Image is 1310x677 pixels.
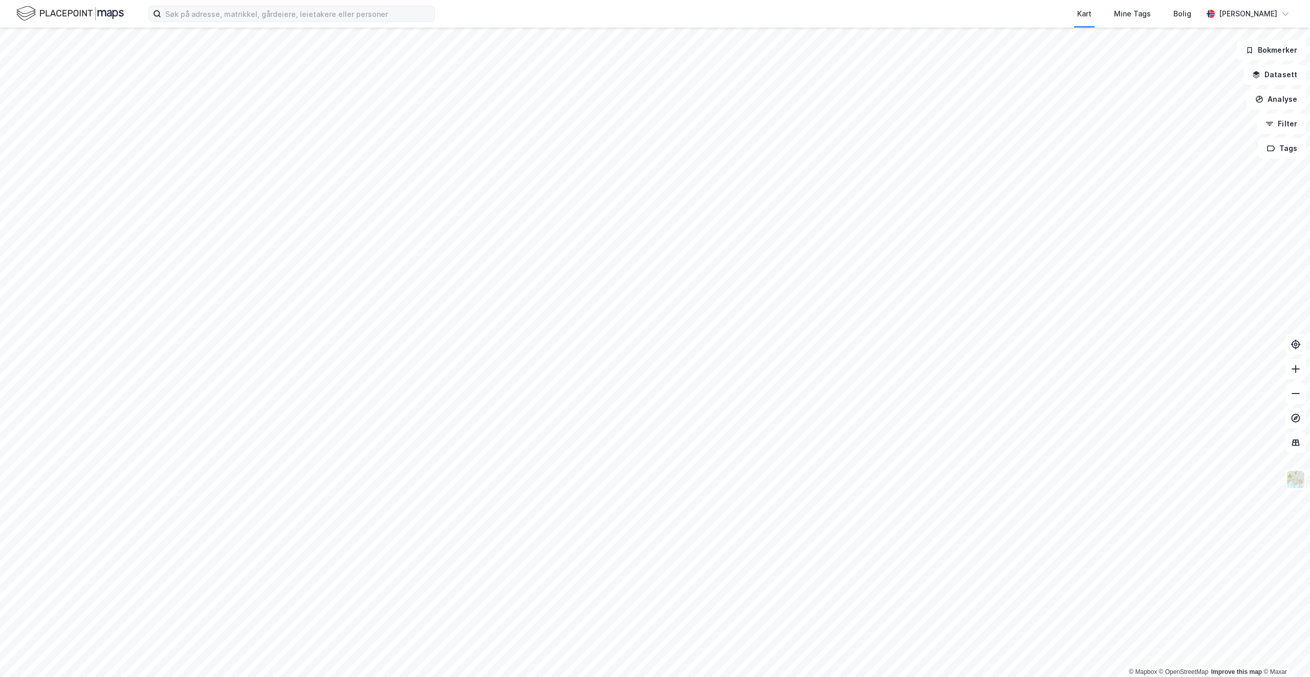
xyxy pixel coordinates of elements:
[1243,64,1306,85] button: Datasett
[1159,668,1209,675] a: OpenStreetMap
[16,5,124,23] img: logo.f888ab2527a4732fd821a326f86c7f29.svg
[1286,470,1305,489] img: Z
[1077,8,1091,20] div: Kart
[161,6,434,21] input: Søk på adresse, matrikkel, gårdeiere, leietakere eller personer
[1211,668,1262,675] a: Improve this map
[1114,8,1151,20] div: Mine Tags
[1247,89,1306,110] button: Analyse
[1257,114,1306,134] button: Filter
[1259,628,1310,677] iframe: Chat Widget
[1173,8,1191,20] div: Bolig
[1237,40,1306,60] button: Bokmerker
[1259,628,1310,677] div: Kontrollprogram for chat
[1258,138,1306,159] button: Tags
[1219,8,1277,20] div: [PERSON_NAME]
[1129,668,1157,675] a: Mapbox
